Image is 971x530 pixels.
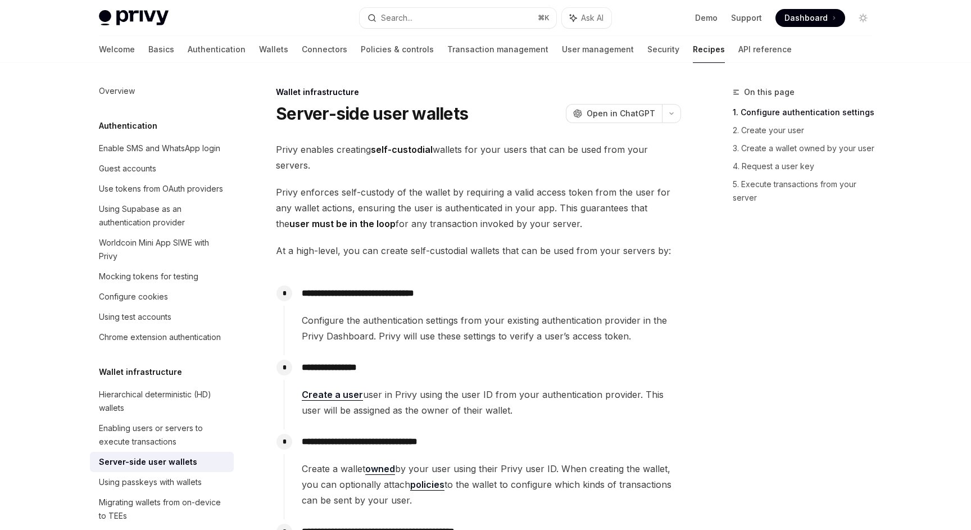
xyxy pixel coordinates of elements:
[259,36,288,63] a: Wallets
[276,243,681,259] span: At a high-level, you can create self-custodial wallets that can be used from your servers by:
[99,496,227,523] div: Migrating wallets from on-device to TEEs
[99,310,171,324] div: Using test accounts
[90,266,234,287] a: Mocking tokens for testing
[148,36,174,63] a: Basics
[99,182,223,196] div: Use tokens from OAuth providers
[695,12,718,24] a: Demo
[587,108,655,119] span: Open in ChatGPT
[90,81,234,101] a: Overview
[562,8,611,28] button: Ask AI
[90,199,234,233] a: Using Supabase as an authentication provider
[276,103,468,124] h1: Server-side user wallets
[360,8,556,28] button: Search...⌘K
[733,175,881,207] a: 5. Execute transactions from your server
[447,36,548,63] a: Transaction management
[365,463,395,475] a: owned
[90,307,234,327] a: Using test accounts
[693,36,725,63] a: Recipes
[90,384,234,418] a: Hierarchical deterministic (HD) wallets
[538,13,550,22] span: ⌘ K
[99,36,135,63] a: Welcome
[733,157,881,175] a: 4. Request a user key
[99,119,157,133] h5: Authentication
[562,36,634,63] a: User management
[90,179,234,199] a: Use tokens from OAuth providers
[361,36,434,63] a: Policies & controls
[90,233,234,266] a: Worldcoin Mini App SIWE with Privy
[276,184,681,232] span: Privy enforces self-custody of the wallet by requiring a valid access token from the user for any...
[99,455,197,469] div: Server-side user wallets
[188,36,246,63] a: Authentication
[581,12,604,24] span: Ask AI
[90,452,234,472] a: Server-side user wallets
[775,9,845,27] a: Dashboard
[90,492,234,526] a: Migrating wallets from on-device to TEEs
[99,290,168,303] div: Configure cookies
[410,479,444,491] a: policies
[99,475,202,489] div: Using passkeys with wallets
[99,202,227,229] div: Using Supabase as an authentication provider
[99,162,156,175] div: Guest accounts
[276,87,681,98] div: Wallet infrastructure
[90,327,234,347] a: Chrome extension authentication
[731,12,762,24] a: Support
[784,12,828,24] span: Dashboard
[99,365,182,379] h5: Wallet infrastructure
[302,312,680,344] span: Configure the authentication settings from your existing authentication provider in the Privy Das...
[90,287,234,307] a: Configure cookies
[99,388,227,415] div: Hierarchical deterministic (HD) wallets
[302,36,347,63] a: Connectors
[854,9,872,27] button: Toggle dark mode
[302,387,680,418] span: user in Privy using the user ID from your authentication provider. This user will be assigned as ...
[744,85,795,99] span: On this page
[738,36,792,63] a: API reference
[99,142,220,155] div: Enable SMS and WhatsApp login
[99,270,198,283] div: Mocking tokens for testing
[99,330,221,344] div: Chrome extension authentication
[90,138,234,158] a: Enable SMS and WhatsApp login
[90,472,234,492] a: Using passkeys with wallets
[381,11,412,25] div: Search...
[99,422,227,449] div: Enabling users or servers to execute transactions
[647,36,679,63] a: Security
[90,158,234,179] a: Guest accounts
[733,121,881,139] a: 2. Create your user
[276,142,681,173] span: Privy enables creating wallets for your users that can be used from your servers.
[566,104,662,123] button: Open in ChatGPT
[302,461,680,508] span: Create a wallet by your user using their Privy user ID. When creating the wallet, you can optiona...
[302,389,363,401] a: Create a user
[90,418,234,452] a: Enabling users or servers to execute transactions
[733,103,881,121] a: 1. Configure authentication settings
[289,218,396,229] strong: user must be in the loop
[733,139,881,157] a: 3. Create a wallet owned by your user
[371,144,433,155] strong: self-custodial
[99,10,169,26] img: light logo
[99,84,135,98] div: Overview
[99,236,227,263] div: Worldcoin Mini App SIWE with Privy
